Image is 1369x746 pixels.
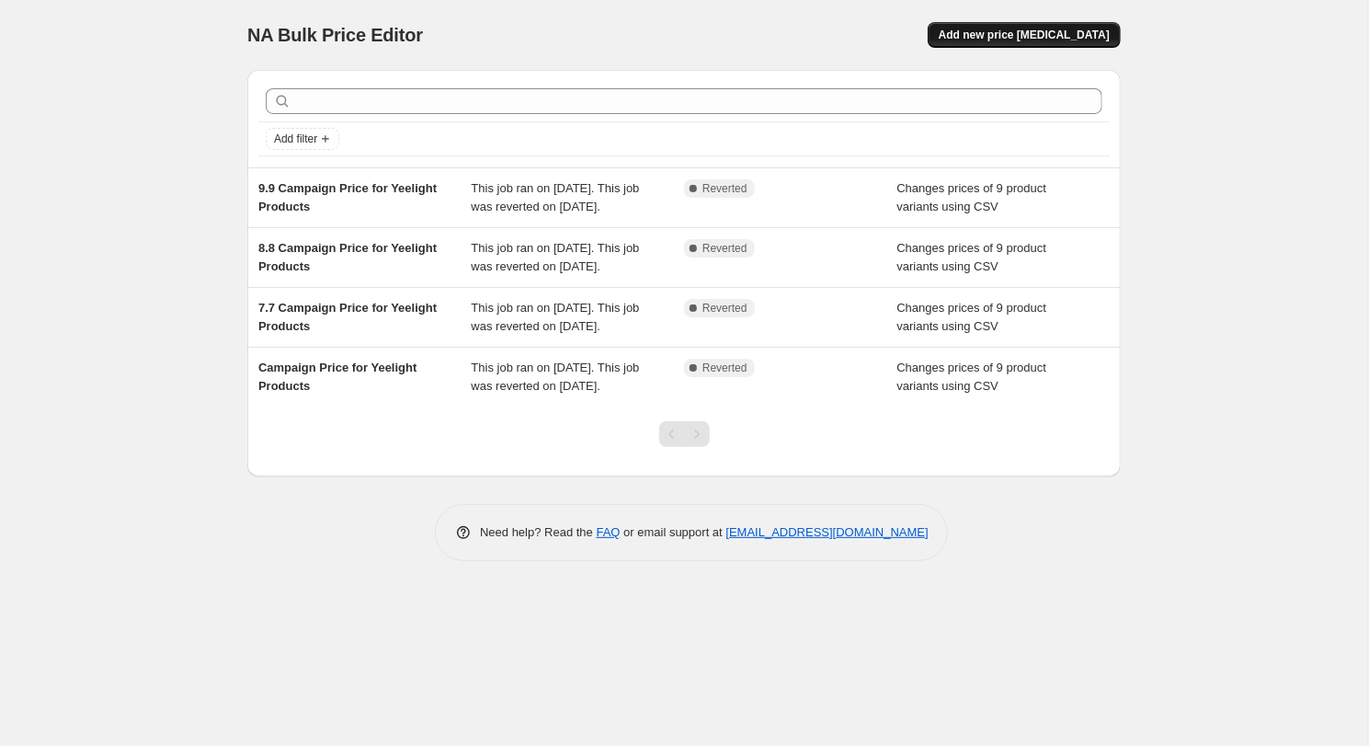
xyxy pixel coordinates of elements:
button: Add new price [MEDICAL_DATA] [928,22,1121,48]
button: Add filter [266,128,339,150]
span: Campaign Price for Yeelight Products [258,361,416,393]
span: 9.9 Campaign Price for Yeelight Products [258,181,437,213]
span: Reverted [702,361,747,375]
span: Changes prices of 9 product variants using CSV [897,181,1047,213]
span: Add new price [MEDICAL_DATA] [939,28,1110,42]
span: This job ran on [DATE]. This job was reverted on [DATE]. [472,361,640,393]
span: 7.7 Campaign Price for Yeelight Products [258,301,437,333]
span: 8.8 Campaign Price for Yeelight Products [258,241,437,273]
a: [EMAIL_ADDRESS][DOMAIN_NAME] [726,525,929,539]
span: This job ran on [DATE]. This job was reverted on [DATE]. [472,241,640,273]
a: FAQ [597,525,621,539]
span: Reverted [702,301,747,316]
span: or email support at [621,525,726,539]
span: Reverted [702,241,747,256]
span: This job ran on [DATE]. This job was reverted on [DATE]. [472,301,640,333]
nav: Pagination [659,421,710,447]
span: Reverted [702,181,747,196]
span: Changes prices of 9 product variants using CSV [897,361,1047,393]
span: Changes prices of 9 product variants using CSV [897,241,1047,273]
span: Add filter [274,132,317,146]
span: This job ran on [DATE]. This job was reverted on [DATE]. [472,181,640,213]
span: Changes prices of 9 product variants using CSV [897,301,1047,333]
span: Need help? Read the [480,525,597,539]
span: NA Bulk Price Editor [247,25,423,45]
